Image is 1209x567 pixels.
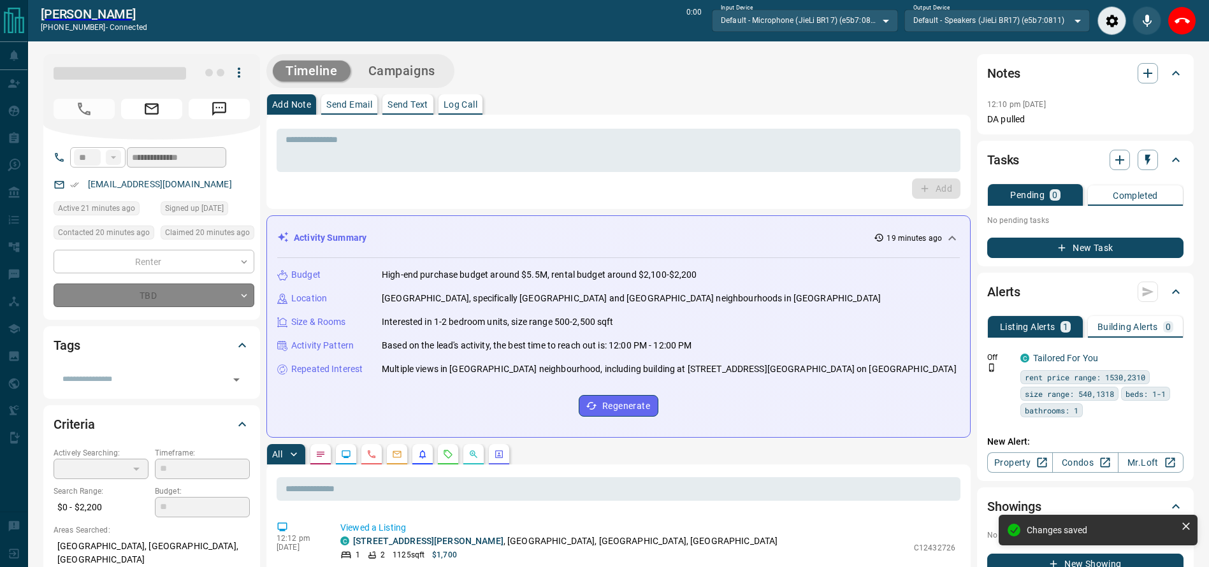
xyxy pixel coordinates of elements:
a: [STREET_ADDRESS][PERSON_NAME] [353,536,503,546]
p: Areas Searched: [54,524,250,536]
span: connected [110,23,147,32]
button: Regenerate [579,395,658,417]
div: TBD [54,283,254,307]
div: Wed Oct 15 2025 [54,226,154,243]
span: Active 21 minutes ago [58,202,135,215]
div: Default - Microphone (JieLi BR17) (e5b7:0811) [712,10,897,31]
div: Renter [54,250,254,273]
a: [EMAIL_ADDRESS][DOMAIN_NAME] [88,179,232,189]
label: Input Device [721,4,753,12]
p: Actively Searching: [54,447,148,459]
p: , [GEOGRAPHIC_DATA], [GEOGRAPHIC_DATA], [GEOGRAPHIC_DATA] [353,535,778,548]
a: Tailored For You [1033,353,1098,363]
button: Timeline [273,61,351,82]
span: Call [54,99,115,119]
p: 1 [1063,322,1068,331]
p: Budget: [155,485,250,497]
div: Notes [987,58,1184,89]
p: Interested in 1-2 bedroom units, size range 500-2,500 sqft [382,315,614,329]
p: 12:10 pm [DATE] [987,100,1046,109]
span: size range: 540,1318 [1025,387,1114,400]
p: Repeated Interest [291,362,363,376]
h2: Criteria [54,414,95,434]
p: 0:00 [686,6,702,35]
p: 1 [356,549,360,561]
span: Claimed 20 minutes ago [165,226,250,239]
p: Send Text [387,100,428,109]
p: $0 - $2,200 [54,497,148,518]
div: Criteria [54,409,250,440]
div: Audio Settings [1097,6,1126,35]
div: Wed Oct 15 2025 [54,201,154,219]
p: Completed [1113,191,1158,200]
span: Email [121,99,182,119]
p: Send Email [326,100,372,109]
label: Output Device [913,4,950,12]
div: condos.ca [340,536,349,545]
p: Location [291,292,327,305]
div: Alerts [987,276,1184,307]
a: Mr.Loft [1118,452,1184,473]
p: 0 [1166,322,1171,331]
p: DA pulled [987,113,1184,126]
a: [PERSON_NAME] [41,6,147,22]
div: Changes saved [1027,525,1176,535]
svg: Notes [315,449,326,459]
p: [PHONE_NUMBER] - [41,22,147,33]
p: Activity Summary [294,231,366,245]
p: Search Range: [54,485,148,497]
p: [GEOGRAPHIC_DATA], specifically [GEOGRAPHIC_DATA] and [GEOGRAPHIC_DATA] neighbourhoods in [GEOGRA... [382,292,881,305]
h2: Showings [987,496,1041,517]
svg: Lead Browsing Activity [341,449,351,459]
svg: Email Verified [70,180,79,189]
div: Sun Nov 03 2024 [161,201,254,219]
p: All [272,450,282,459]
p: 2 [380,549,385,561]
p: No showings booked [987,529,1184,541]
h2: Tags [54,335,80,355]
p: Log Call [444,100,477,109]
div: Showings [987,491,1184,522]
div: condos.ca [1020,354,1029,362]
p: 19 minutes ago [887,233,942,244]
svg: Emails [392,449,402,459]
svg: Listing Alerts [417,449,428,459]
div: Tasks [987,145,1184,175]
h2: Tasks [987,150,1019,170]
p: 0 [1052,190,1057,199]
button: Campaigns [356,61,448,82]
p: 12:12 pm [277,534,321,543]
p: Pending [1010,190,1045,199]
p: Viewed a Listing [340,521,955,535]
p: $1,700 [432,549,457,561]
p: No pending tasks [987,211,1184,230]
a: Condos [1052,452,1118,473]
p: Activity Pattern [291,339,354,352]
p: Timeframe: [155,447,250,459]
span: Message [189,99,250,119]
p: Listing Alerts [1000,322,1055,331]
div: Wed Oct 15 2025 [161,226,254,243]
p: Add Note [272,100,311,109]
h2: Notes [987,63,1020,83]
svg: Requests [443,449,453,459]
svg: Agent Actions [494,449,504,459]
div: Tags [54,330,250,361]
span: rent price range: 1530,2310 [1025,371,1145,384]
span: Signed up [DATE] [165,202,224,215]
p: Based on the lead's activity, the best time to reach out is: 12:00 PM - 12:00 PM [382,339,692,352]
p: Budget [291,268,321,282]
div: Activity Summary19 minutes ago [277,226,960,250]
svg: Push Notification Only [987,363,996,372]
a: Property [987,452,1053,473]
span: bathrooms: 1 [1025,404,1078,417]
div: Default - Speakers (JieLi BR17) (e5b7:0811) [904,10,1090,31]
span: Contacted 20 minutes ago [58,226,150,239]
p: High-end purchase budget around $5.5M, rental budget around $2,100-$2,200 [382,268,697,282]
div: Mute [1133,6,1161,35]
span: beds: 1-1 [1126,387,1166,400]
button: Open [228,371,245,389]
p: [DATE] [277,543,321,552]
svg: Opportunities [468,449,479,459]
